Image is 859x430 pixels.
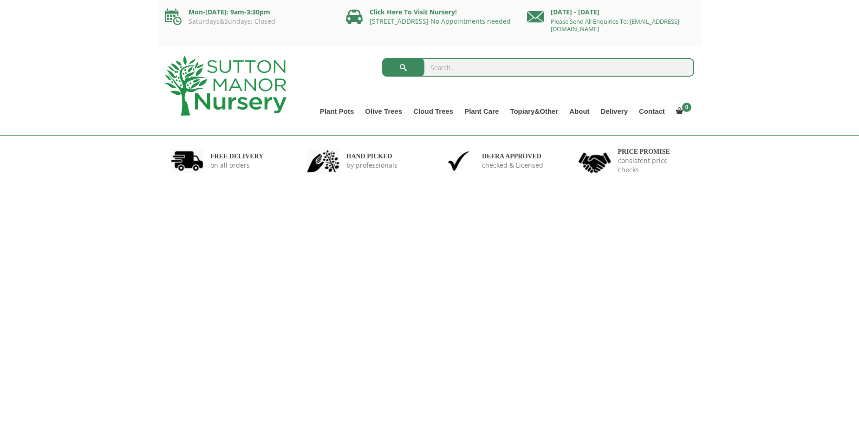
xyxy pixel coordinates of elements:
[459,105,504,118] a: Plant Care
[682,103,691,112] span: 0
[307,149,339,173] img: 2.jpg
[370,17,511,26] a: [STREET_ADDRESS] No Appointments needed
[618,148,689,156] h6: Price promise
[171,149,203,173] img: 1.jpg
[370,7,457,16] a: Click Here To Visit Nursery!
[165,18,332,25] p: Saturdays&Sundays: Closed
[551,17,679,33] a: Please Send All Enquiries To: [EMAIL_ADDRESS][DOMAIN_NAME]
[482,152,543,161] h6: Defra approved
[165,7,332,18] p: Mon-[DATE]: 9am-3:30pm
[359,105,408,118] a: Olive Trees
[670,105,694,118] a: 0
[482,161,543,170] p: checked & Licensed
[633,105,670,118] a: Contact
[346,161,397,170] p: by professionals
[443,149,475,173] img: 3.jpg
[165,56,286,116] img: logo
[595,105,633,118] a: Delivery
[527,7,694,18] p: [DATE] - [DATE]
[564,105,595,118] a: About
[618,156,689,175] p: consistent price checks
[210,161,263,170] p: on all orders
[579,147,611,175] img: 4.jpg
[408,105,459,118] a: Cloud Trees
[346,152,397,161] h6: hand picked
[314,105,359,118] a: Plant Pots
[504,105,564,118] a: Topiary&Other
[382,58,695,77] input: Search...
[210,152,263,161] h6: FREE DELIVERY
